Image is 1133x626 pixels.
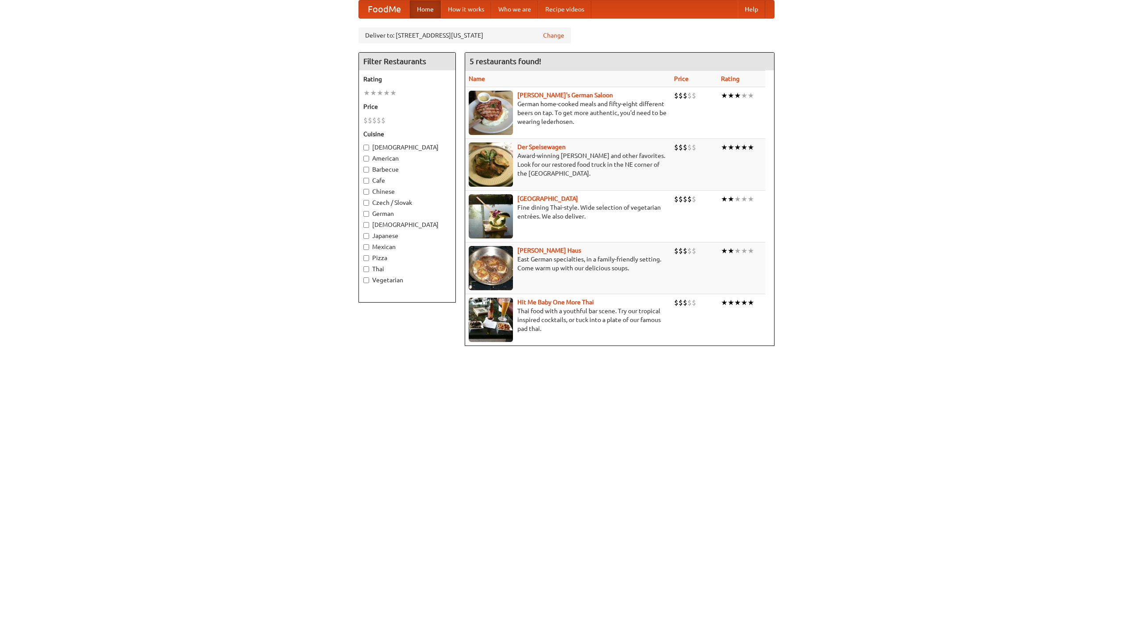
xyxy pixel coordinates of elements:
a: Help [738,0,765,18]
p: Award-winning [PERSON_NAME] and other favorites. Look for our restored food truck in the NE corne... [469,151,667,178]
li: ★ [721,194,728,204]
a: [PERSON_NAME] Haus [517,247,581,254]
label: [DEMOGRAPHIC_DATA] [363,143,451,152]
li: $ [687,194,692,204]
li: ★ [734,194,741,204]
li: $ [372,115,377,125]
label: [DEMOGRAPHIC_DATA] [363,220,451,229]
label: Vegetarian [363,276,451,284]
input: Barbecue [363,167,369,173]
li: ★ [728,142,734,152]
a: How it works [441,0,491,18]
li: ★ [748,194,754,204]
label: Thai [363,265,451,273]
li: ★ [721,142,728,152]
input: Vegetarian [363,277,369,283]
input: Cafe [363,178,369,184]
li: ★ [721,246,728,256]
a: Recipe videos [538,0,591,18]
a: Price [674,75,689,82]
a: Home [410,0,441,18]
img: babythai.jpg [469,298,513,342]
li: $ [674,194,678,204]
h5: Rating [363,75,451,84]
a: [PERSON_NAME]'s German Saloon [517,92,613,99]
li: ★ [377,88,383,98]
a: Who we are [491,0,538,18]
label: Mexican [363,242,451,251]
a: Hit Me Baby One More Thai [517,299,594,306]
li: ★ [741,194,748,204]
li: $ [678,91,683,100]
li: $ [363,115,368,125]
label: American [363,154,451,163]
p: East German specialties, in a family-friendly setting. Come warm up with our delicious soups. [469,255,667,273]
li: ★ [734,142,741,152]
li: $ [683,91,687,100]
input: American [363,156,369,161]
li: ★ [734,91,741,100]
a: [GEOGRAPHIC_DATA] [517,195,578,202]
li: ★ [728,246,734,256]
li: ★ [370,88,377,98]
li: ★ [741,298,748,307]
li: $ [683,298,687,307]
li: ★ [734,298,741,307]
li: ★ [748,142,754,152]
input: Mexican [363,244,369,250]
li: $ [687,142,692,152]
input: Chinese [363,189,369,195]
li: ★ [741,142,748,152]
li: ★ [728,194,734,204]
li: $ [368,115,372,125]
li: $ [678,194,683,204]
input: Thai [363,266,369,272]
li: ★ [728,298,734,307]
label: Czech / Slovak [363,198,451,207]
input: German [363,211,369,217]
input: [DEMOGRAPHIC_DATA] [363,222,369,228]
img: esthers.jpg [469,91,513,135]
li: $ [678,298,683,307]
input: [DEMOGRAPHIC_DATA] [363,145,369,150]
li: ★ [748,298,754,307]
label: Japanese [363,231,451,240]
label: Barbecue [363,165,451,174]
li: $ [692,298,696,307]
a: Name [469,75,485,82]
h4: Filter Restaurants [359,53,455,70]
li: $ [692,91,696,100]
li: ★ [728,91,734,100]
img: speisewagen.jpg [469,142,513,187]
li: $ [678,246,683,256]
li: $ [683,246,687,256]
li: ★ [721,298,728,307]
li: ★ [734,246,741,256]
li: $ [687,298,692,307]
li: ★ [748,91,754,100]
li: $ [687,246,692,256]
a: Rating [721,75,740,82]
input: Japanese [363,233,369,239]
p: Fine dining Thai-style. Wide selection of vegetarian entrées. We also deliver. [469,203,667,221]
a: Der Speisewagen [517,143,566,150]
li: $ [692,194,696,204]
li: $ [687,91,692,100]
li: $ [674,91,678,100]
label: German [363,209,451,218]
li: $ [683,142,687,152]
li: $ [678,142,683,152]
li: ★ [383,88,390,98]
li: $ [674,246,678,256]
li: $ [692,142,696,152]
label: Cafe [363,176,451,185]
h5: Price [363,102,451,111]
li: ★ [390,88,397,98]
div: Deliver to: [STREET_ADDRESS][US_STATE] [358,27,571,43]
ng-pluralize: 5 restaurants found! [470,57,541,65]
li: ★ [363,88,370,98]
